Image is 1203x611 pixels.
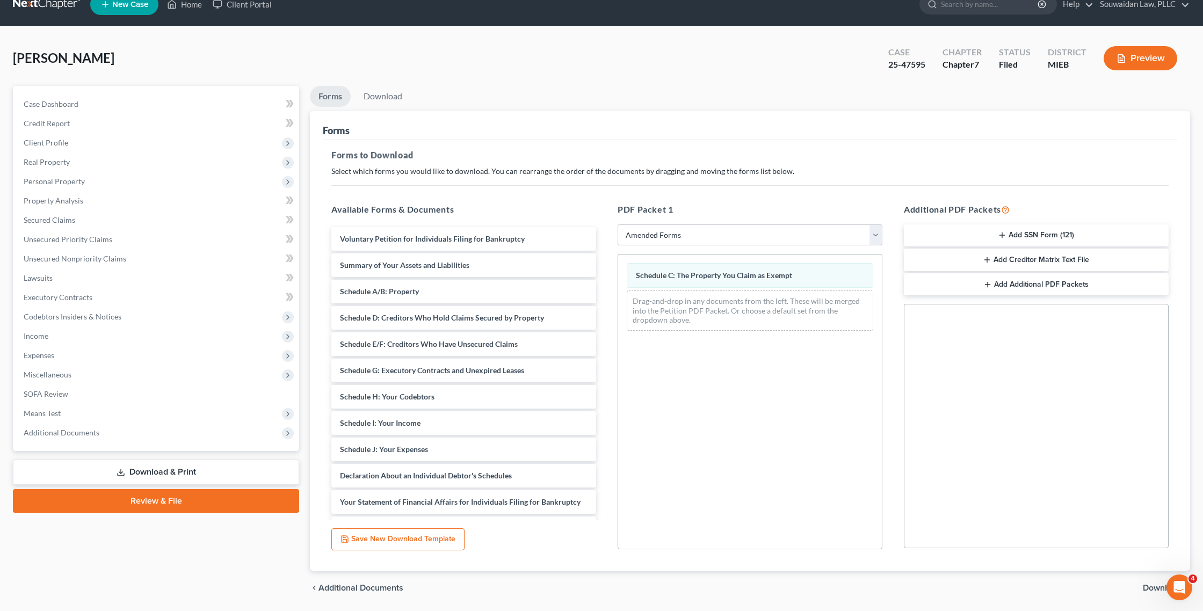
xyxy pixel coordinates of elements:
[112,1,148,9] span: New Case
[888,59,925,71] div: 25-47595
[340,260,469,270] span: Summary of Your Assets and Liabilities
[323,124,350,137] div: Forms
[340,339,518,348] span: Schedule E/F: Creditors Who Have Unsecured Claims
[618,203,882,216] h5: PDF Packet 1
[1143,584,1190,592] button: Download chevron_right
[24,389,68,398] span: SOFA Review
[24,312,121,321] span: Codebtors Insiders & Notices
[24,138,68,147] span: Client Profile
[24,215,75,224] span: Secured Claims
[1166,574,1192,600] iframe: Intercom live chat
[24,273,53,282] span: Lawsuits
[943,59,982,71] div: Chapter
[904,224,1169,247] button: Add SSN Form (121)
[1048,46,1086,59] div: District
[15,94,299,114] a: Case Dashboard
[310,584,318,592] i: chevron_left
[331,528,465,551] button: Save New Download Template
[24,119,70,128] span: Credit Report
[13,489,299,513] a: Review & File
[340,392,434,401] span: Schedule H: Your Codebtors
[24,196,83,205] span: Property Analysis
[24,351,54,360] span: Expenses
[331,203,596,216] h5: Available Forms & Documents
[15,384,299,404] a: SOFA Review
[24,254,126,263] span: Unsecured Nonpriority Claims
[943,46,982,59] div: Chapter
[24,293,92,302] span: Executory Contracts
[15,288,299,307] a: Executory Contracts
[331,149,1169,162] h5: Forms to Download
[24,157,70,166] span: Real Property
[318,584,403,592] span: Additional Documents
[24,370,71,379] span: Miscellaneous
[15,268,299,288] a: Lawsuits
[13,50,114,66] span: [PERSON_NAME]
[888,46,925,59] div: Case
[1104,46,1177,70] button: Preview
[1048,59,1086,71] div: MIEB
[24,99,78,108] span: Case Dashboard
[355,86,411,107] a: Download
[340,445,428,454] span: Schedule J: Your Expenses
[24,428,99,437] span: Additional Documents
[340,313,544,322] span: Schedule D: Creditors Who Hold Claims Secured by Property
[1143,584,1182,592] span: Download
[24,409,61,418] span: Means Test
[1188,574,1197,583] span: 4
[636,271,792,280] span: Schedule C: The Property You Claim as Exempt
[627,290,873,331] div: Drag-and-drop in any documents from the left. These will be merged into the Petition PDF Packet. ...
[15,210,299,230] a: Secured Claims
[310,86,351,107] a: Forms
[999,46,1031,59] div: Status
[340,471,512,480] span: Declaration About an Individual Debtor's Schedules
[24,177,85,186] span: Personal Property
[904,273,1169,296] button: Add Additional PDF Packets
[310,584,403,592] a: chevron_left Additional Documents
[13,460,299,485] a: Download & Print
[340,497,581,506] span: Your Statement of Financial Affairs for Individuals Filing for Bankruptcy
[904,249,1169,271] button: Add Creditor Matrix Text File
[999,59,1031,71] div: Filed
[340,366,524,375] span: Schedule G: Executory Contracts and Unexpired Leases
[331,166,1169,177] p: Select which forms you would like to download. You can rearrange the order of the documents by dr...
[974,59,979,69] span: 7
[340,234,525,243] span: Voluntary Petition for Individuals Filing for Bankruptcy
[24,331,48,340] span: Income
[340,287,419,296] span: Schedule A/B: Property
[15,114,299,133] a: Credit Report
[15,249,299,268] a: Unsecured Nonpriority Claims
[24,235,112,244] span: Unsecured Priority Claims
[904,203,1169,216] h5: Additional PDF Packets
[15,230,299,249] a: Unsecured Priority Claims
[15,191,299,210] a: Property Analysis
[340,418,421,427] span: Schedule I: Your Income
